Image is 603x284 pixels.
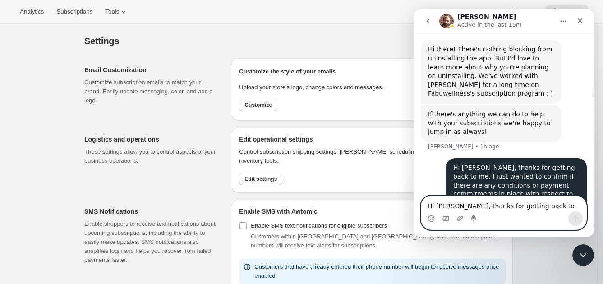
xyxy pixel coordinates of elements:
[516,8,529,15] span: Help
[84,78,217,105] p: Customize subscription emails to match your brand. Easily update messaging, color, and add a logo.
[239,135,441,144] h2: Edit operational settings
[14,5,49,18] button: Analytics
[239,99,277,111] button: Customize
[254,262,502,280] p: Customers that have already entered their phone number will begin to receive messages once enabled.
[84,207,217,216] h2: SMS Notifications
[56,8,92,15] span: Subscriptions
[244,101,272,109] span: Customize
[20,8,44,15] span: Analytics
[84,36,119,46] span: Settings
[84,135,217,144] h2: Logistics and operations
[414,9,594,237] iframe: Intercom live chat
[84,220,217,265] p: Enable shoppers to receive text notifications about upcoming subscriptions, including the ability...
[545,5,589,18] button: Settings
[239,207,506,216] h2: Enable SMS with Awtomic
[84,65,217,74] h2: Email Customization
[239,173,282,185] button: Edit settings
[239,67,336,76] p: Customize the style of your emails
[251,222,387,229] span: Enable SMS text notifications for eligible subscribers
[559,8,583,15] span: Settings
[244,175,277,183] span: Edit settings
[572,244,594,266] iframe: Intercom live chat
[51,5,98,18] button: Subscriptions
[239,83,383,92] p: Upload your store’s logo, change colors and messages.
[502,5,543,18] button: Help
[239,147,441,165] p: Control subscription shipping settings, [PERSON_NAME] scheduling and inventory tools.
[251,233,497,249] span: Customers within [GEOGRAPHIC_DATA] and [GEOGRAPHIC_DATA], who have added phone numbers will recei...
[105,8,119,15] span: Tools
[100,5,133,18] button: Tools
[84,147,217,165] p: These settings allow you to control aspects of your business operations.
